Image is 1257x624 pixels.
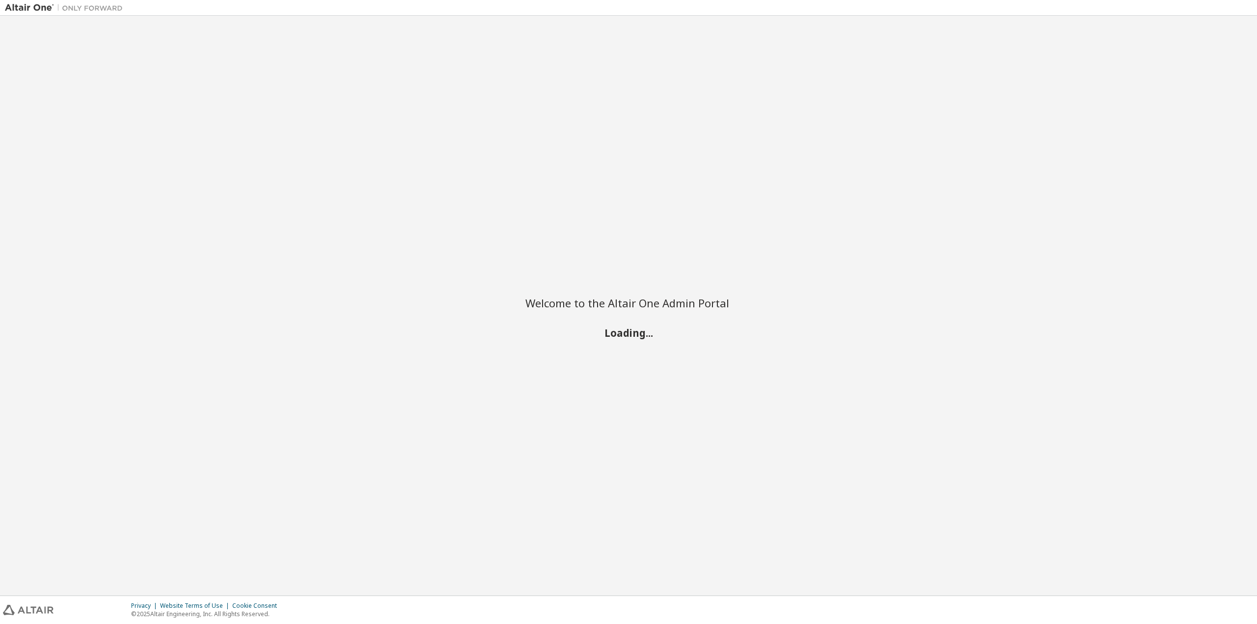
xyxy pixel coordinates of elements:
[131,610,283,618] p: © 2025 Altair Engineering, Inc. All Rights Reserved.
[160,602,232,610] div: Website Terms of Use
[525,326,732,339] h2: Loading...
[525,296,732,310] h2: Welcome to the Altair One Admin Portal
[5,3,128,13] img: Altair One
[232,602,283,610] div: Cookie Consent
[3,605,54,615] img: altair_logo.svg
[131,602,160,610] div: Privacy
